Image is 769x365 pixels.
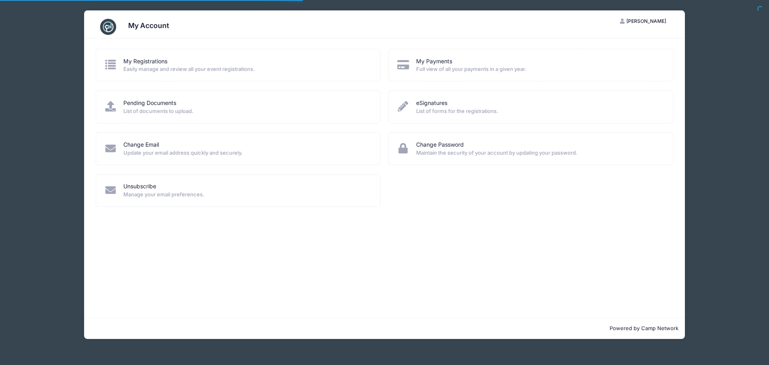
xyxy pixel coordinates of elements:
[123,57,167,66] a: My Registrations
[123,191,370,199] span: Manage your email preferences.
[123,149,370,157] span: Update your email address quickly and securely.
[123,141,159,149] a: Change Email
[128,21,169,30] h3: My Account
[416,99,447,107] a: eSignatures
[416,141,464,149] a: Change Password
[626,18,666,24] span: [PERSON_NAME]
[416,107,662,115] span: List of forms for the registrations.
[123,65,370,73] span: Easily manage and review all your event registrations.
[416,57,452,66] a: My Payments
[123,99,176,107] a: Pending Documents
[613,14,673,28] button: [PERSON_NAME]
[416,65,662,73] span: Full view of all your payments in a given year.
[123,182,156,191] a: Unsubscribe
[416,149,662,157] span: Maintain the security of your account by updating your password.
[91,325,678,333] p: Powered by Camp Network
[100,19,116,35] img: CampNetwork
[123,107,370,115] span: List of documents to upload.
